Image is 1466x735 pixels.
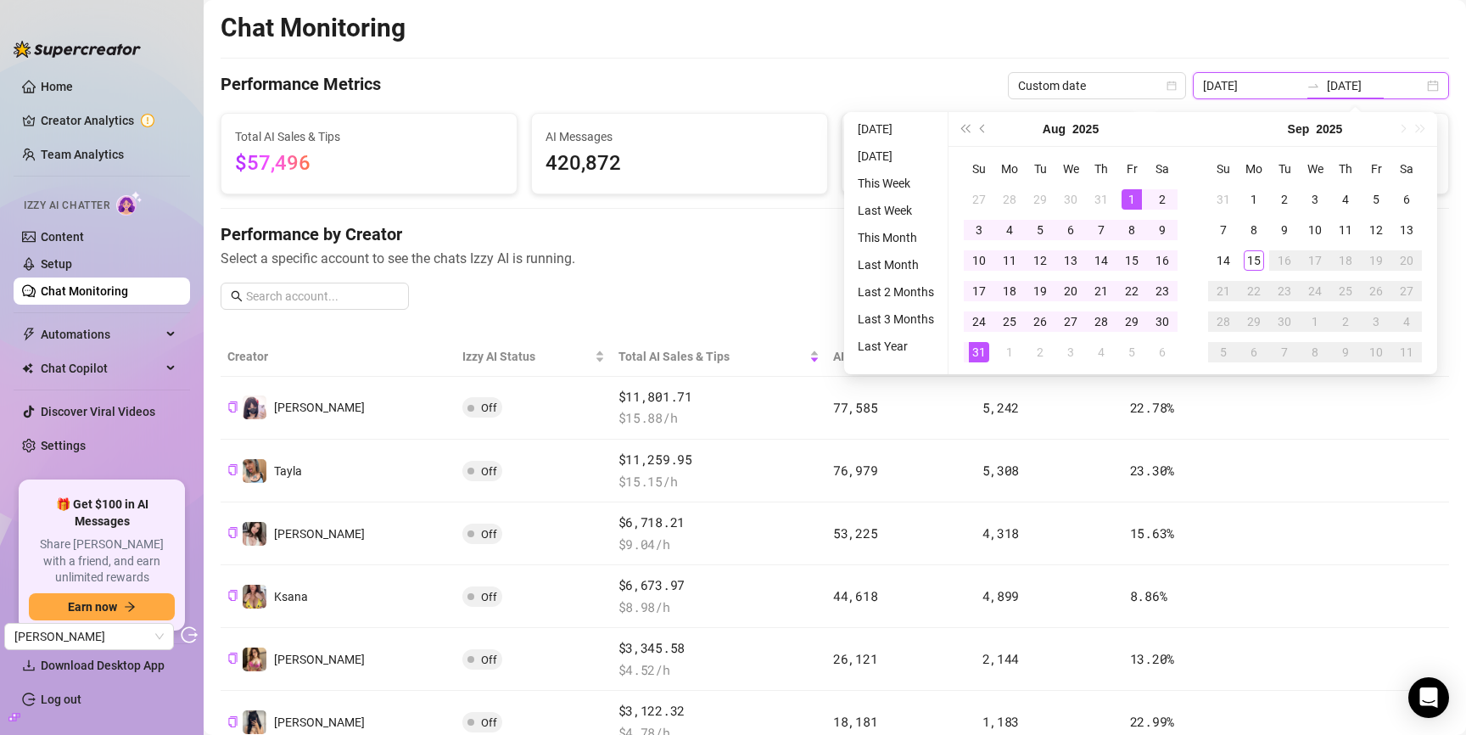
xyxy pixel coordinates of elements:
div: 15 [1122,250,1142,271]
div: 1 [1122,189,1142,210]
div: 11 [1396,342,1417,362]
div: 3 [1366,311,1386,332]
div: 20 [1396,250,1417,271]
div: 27 [969,189,989,210]
img: Chat Copilot [22,362,33,374]
td: 2025-09-06 [1147,337,1178,367]
td: 2025-09-28 [1208,306,1239,337]
a: Team Analytics [41,148,124,161]
button: Previous month (PageUp) [974,112,993,146]
td: 2025-08-19 [1025,276,1055,306]
td: 2025-07-31 [1086,184,1116,215]
span: Custom date [1018,73,1176,98]
td: 2025-08-27 [1055,306,1086,337]
div: Open Intercom Messenger [1408,677,1449,718]
th: Tu [1025,154,1055,184]
div: 27 [1060,311,1081,332]
td: 2025-09-03 [1300,184,1330,215]
td: 2025-09-25 [1330,276,1361,306]
span: Automations [41,321,161,348]
li: Last 2 Months [851,282,941,302]
span: Off [481,591,497,603]
td: 2025-10-01 [1300,306,1330,337]
th: Mo [994,154,1025,184]
th: Th [1086,154,1116,184]
div: 30 [1152,311,1172,332]
td: 2025-07-30 [1055,184,1086,215]
span: john lawso [14,624,164,649]
div: 11 [999,250,1020,271]
div: 19 [1030,281,1050,301]
th: We [1300,154,1330,184]
div: 6 [1152,342,1172,362]
div: 5 [1213,342,1234,362]
div: 23 [1274,281,1295,301]
button: Copy Creator ID [227,527,238,540]
span: 4,318 [982,525,1020,541]
span: 8.86 % [1130,587,1167,604]
td: 2025-08-08 [1116,215,1147,245]
td: 2025-09-04 [1086,337,1116,367]
div: 24 [969,311,989,332]
div: 27 [1396,281,1417,301]
td: 2025-09-01 [994,337,1025,367]
li: This Week [851,173,941,194]
span: download [22,659,36,672]
li: Last 3 Months [851,309,941,329]
button: Copy Creator ID [227,464,238,477]
td: 2025-10-08 [1300,337,1330,367]
td: 2025-09-24 [1300,276,1330,306]
td: 2025-08-16 [1147,245,1178,276]
span: 44,618 [833,587,877,604]
span: $6,718.21 [618,513,820,533]
li: Last Week [851,200,941,221]
td: 2025-10-04 [1391,306,1422,337]
td: 2025-08-06 [1055,215,1086,245]
div: 2 [1274,189,1295,210]
div: 2 [1335,311,1356,332]
div: 9 [1152,220,1172,240]
th: Creator [221,337,456,377]
td: 2025-09-21 [1208,276,1239,306]
div: 14 [1213,250,1234,271]
td: 2025-09-10 [1300,215,1330,245]
span: Off [481,465,497,478]
span: swap-right [1307,79,1320,93]
td: 2025-08-02 [1147,184,1178,215]
div: 1 [1305,311,1325,332]
span: $57,496 [235,151,311,175]
td: 2025-09-07 [1208,215,1239,245]
li: This Month [851,227,941,248]
button: Copy Creator ID [227,401,238,414]
div: 31 [1213,189,1234,210]
th: Izzy AI Status [456,337,611,377]
div: 31 [1091,189,1111,210]
td: 2025-09-19 [1361,245,1391,276]
td: 2025-09-05 [1361,184,1391,215]
div: 3 [969,220,989,240]
td: 2025-08-31 [964,337,994,367]
div: 8 [1122,220,1142,240]
div: 31 [969,342,989,362]
input: End date [1327,76,1424,95]
div: 10 [1366,342,1386,362]
td: 2025-10-05 [1208,337,1239,367]
div: 10 [1305,220,1325,240]
span: $6,673.97 [618,575,820,596]
img: Tayla [243,459,266,483]
td: 2025-09-06 [1391,184,1422,215]
input: Start date [1203,76,1300,95]
td: 2025-08-26 [1025,306,1055,337]
td: 2025-08-05 [1025,215,1055,245]
div: 29 [1122,311,1142,332]
span: $ 15.15 /h [618,472,820,492]
span: $ 8.98 /h [618,598,820,618]
div: 26 [1366,281,1386,301]
td: 2025-09-11 [1330,215,1361,245]
div: 5 [1030,220,1050,240]
span: 4,899 [982,587,1020,604]
div: 25 [1335,281,1356,301]
th: Fr [1116,154,1147,184]
th: AI Messages [826,337,976,377]
span: [PERSON_NAME] [274,527,365,541]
